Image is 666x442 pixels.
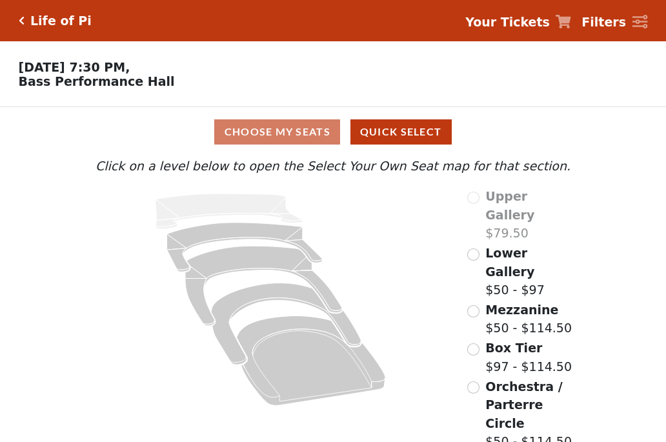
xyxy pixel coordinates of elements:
[465,15,550,29] strong: Your Tickets
[485,379,562,430] span: Orchestra / Parterre Circle
[581,13,647,32] a: Filters
[19,16,25,25] a: Click here to go back to filters
[156,194,303,229] path: Upper Gallery - Seats Available: 0
[485,187,574,243] label: $79.50
[485,341,542,355] span: Box Tier
[465,13,571,32] a: Your Tickets
[581,15,626,29] strong: Filters
[167,223,323,272] path: Lower Gallery - Seats Available: 143
[485,339,572,376] label: $97 - $114.50
[485,303,558,317] span: Mezzanine
[92,157,574,176] p: Click on a level below to open the Select Your Own Seat map for that section.
[485,189,534,222] span: Upper Gallery
[237,316,386,406] path: Orchestra / Parterre Circle - Seats Available: 46
[485,301,572,337] label: $50 - $114.50
[350,119,452,145] button: Quick Select
[485,246,534,279] span: Lower Gallery
[485,244,574,299] label: $50 - $97
[30,14,92,28] h5: Life of Pi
